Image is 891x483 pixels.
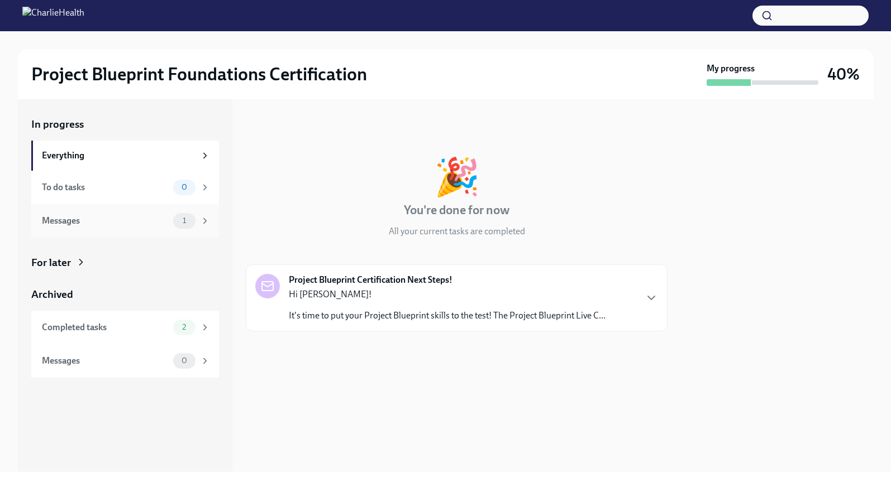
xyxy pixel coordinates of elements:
div: Everything [42,149,196,162]
a: Messages1 [31,204,219,238]
div: Messages [42,355,169,367]
div: For later [31,255,71,270]
a: For later [31,255,219,270]
div: To do tasks [42,181,169,194]
h3: 40% [827,64,860,84]
img: CharlieHealth [22,7,84,25]
h4: You're done for now [404,202,509,219]
div: In progress [246,117,298,132]
div: 🎉 [434,158,480,195]
div: Messages [42,215,169,227]
a: Everything [31,141,219,171]
a: In progress [31,117,219,132]
p: All your current tasks are completed [389,225,525,238]
a: Messages0 [31,344,219,378]
a: Completed tasks2 [31,311,219,344]
p: It's time to put your Project Blueprint skills to the test! The Project Blueprint Live C... [289,310,606,322]
span: 0 [175,183,194,191]
a: To do tasks0 [31,171,219,204]
h2: Project Blueprint Foundations Certification [31,63,367,85]
span: 2 [175,323,193,331]
strong: My progress [707,62,755,75]
span: 1 [176,216,193,225]
a: Archived [31,287,219,302]
span: 0 [175,356,194,365]
p: Hi [PERSON_NAME]! [289,288,606,301]
div: Completed tasks [42,321,169,334]
strong: Project Blueprint Certification Next Steps! [289,274,452,286]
